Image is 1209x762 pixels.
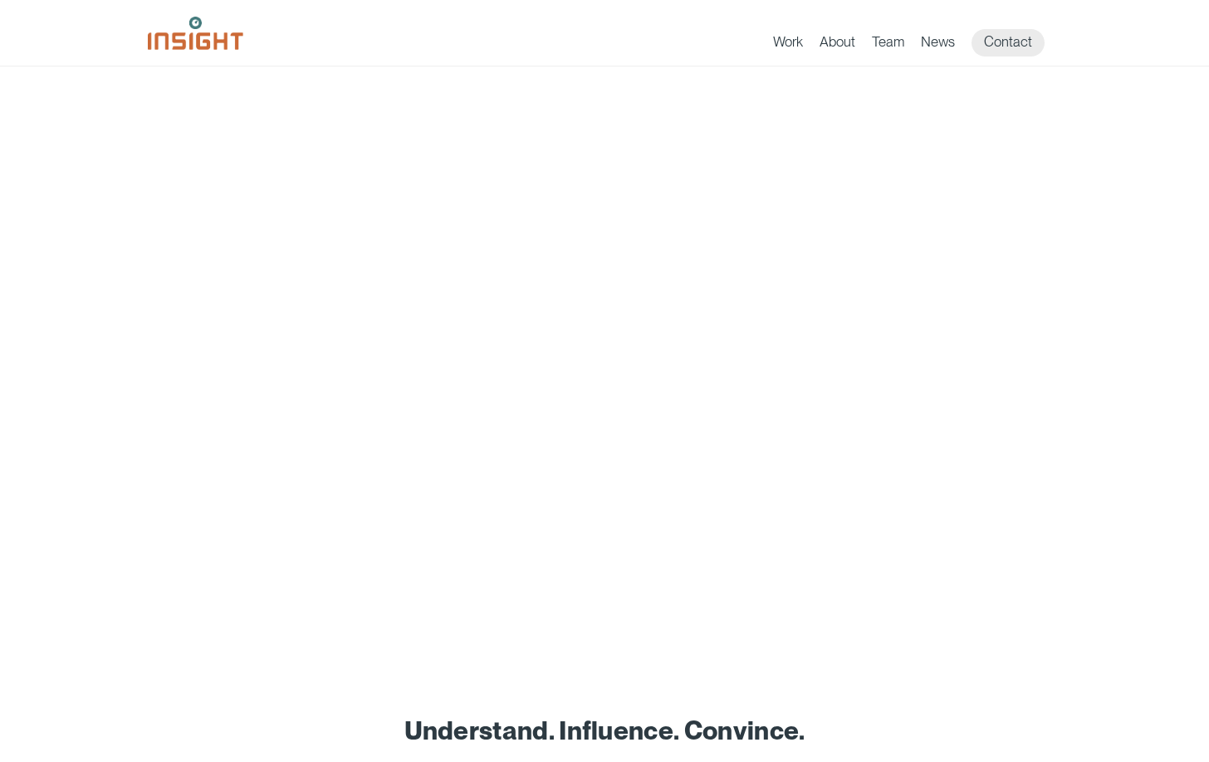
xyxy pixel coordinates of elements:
[148,716,1061,745] h1: Understand. Influence. Convince.
[148,17,243,50] img: Insight Marketing Design
[820,33,855,57] a: About
[872,33,904,57] a: Team
[773,29,1061,57] nav: primary navigation menu
[972,29,1045,57] a: Contact
[921,33,955,57] a: News
[773,33,803,57] a: Work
